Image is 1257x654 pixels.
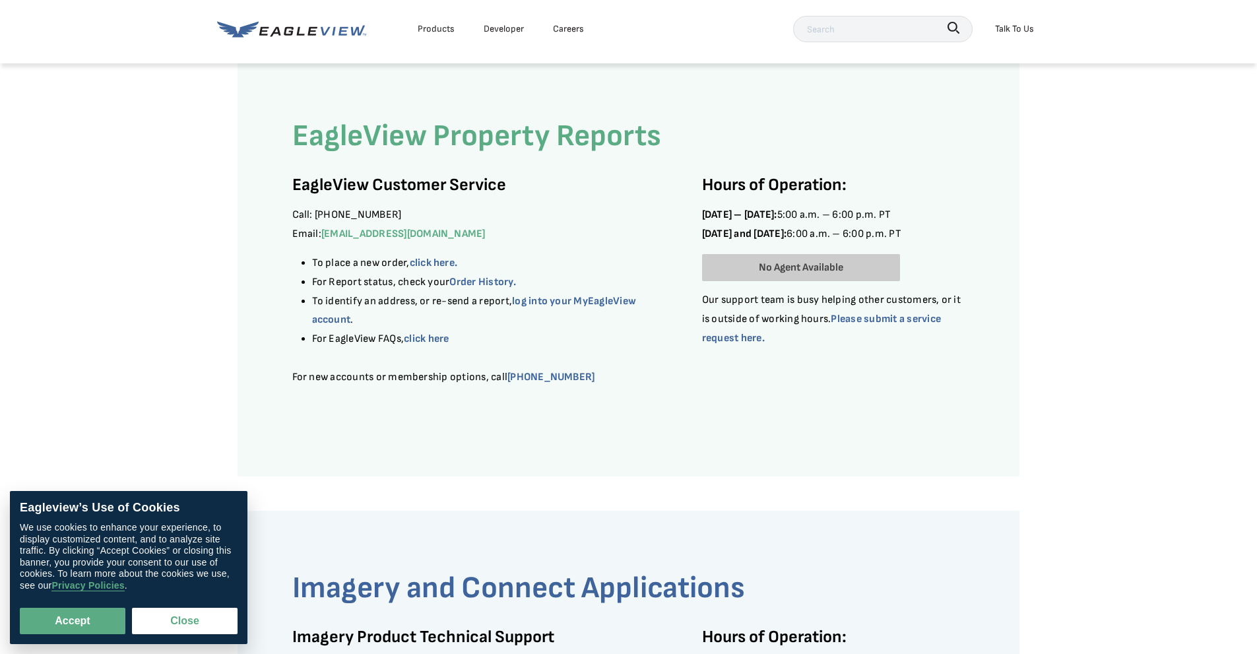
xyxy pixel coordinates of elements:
h5: Hours of Operation: [702,626,965,649]
button: Close [132,608,238,634]
h3: EagleView Property Reports [282,118,875,154]
p: For new accounts or membership options, call [292,368,672,387]
a: Developer [484,20,524,37]
a: Privacy Policies [51,580,124,591]
li: For Report status, check your [312,273,672,292]
li: For EagleView FAQs, [312,330,672,349]
h5: EagleView Customer Service [292,174,672,197]
input: Search [793,16,973,42]
h3: Imagery and Connect Applications [282,570,875,606]
button: No Agent Available [702,254,900,281]
div: Talk To Us [995,20,1034,37]
strong: [DATE] – [DATE]: [702,209,777,221]
div: Products [418,20,455,37]
a: [EMAIL_ADDRESS][DOMAIN_NAME] [321,228,486,240]
button: Accept [20,608,125,634]
p: Our support team is busy helping other customers, or it is outside of working hours. [702,291,965,348]
p: 5:00 a.m. – 6:00 p.m. PT 6:00 a.m. – 6:00 p.m. PT [702,206,965,244]
a: [PHONE_NUMBER] [507,371,595,383]
div: Careers [553,20,584,37]
a: Order History. [449,276,515,288]
div: Eagleview’s Use of Cookies [20,501,238,515]
p: Call: [PHONE_NUMBER] Email: [292,206,672,244]
a: click here [404,333,449,345]
a: click here. [410,257,458,269]
h5: Hours of Operation: [702,174,965,197]
div: We use cookies to enhance your experience, to display customized content, and to analyze site tra... [20,522,238,591]
h5: Imagery Product Technical Support [292,626,672,649]
li: To place a new order, [312,254,672,273]
strong: [DATE] and [DATE]: [702,228,787,240]
li: To identify an address, or re-send a report, . [312,292,672,331]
